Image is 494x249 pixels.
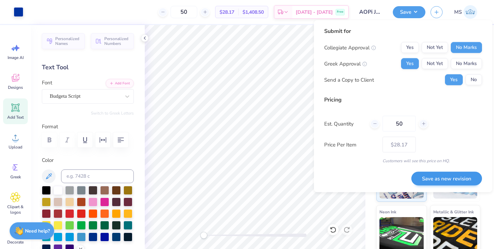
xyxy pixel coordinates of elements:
input: – – [170,6,197,18]
span: $28.17 [220,9,234,16]
span: Add Text [7,115,24,120]
input: – – [383,116,416,132]
input: e.g. 7428 c [61,169,134,183]
button: Not Yet [422,42,448,53]
span: Metallic & Glitter Ink [433,208,474,215]
span: Personalized Numbers [104,36,130,46]
label: Price Per Item [324,141,377,149]
button: Personalized Names [42,33,85,49]
div: Accessibility label [200,232,207,239]
span: Personalized Names [55,36,81,46]
button: No [466,74,482,85]
span: Neon Ink [379,208,396,215]
label: Color [42,156,134,164]
span: Clipart & logos [4,204,27,215]
button: Switch to Greek Letters [91,110,134,116]
button: Save as new revision [411,171,482,186]
span: Decorate [7,239,24,245]
span: Designs [8,85,23,90]
button: Yes [401,42,419,53]
button: Add Font [106,79,134,88]
label: Est. Quantity [324,120,365,128]
button: Yes [445,74,463,85]
span: $1,408.50 [243,9,264,16]
span: MS [454,8,462,16]
div: Text Tool [42,63,134,72]
span: Upload [9,144,22,150]
input: Untitled Design [354,5,388,19]
div: Customers will see this price on HQ. [324,158,482,164]
div: Send a Copy to Client [324,76,374,84]
img: Madeline Schoner [463,5,477,19]
button: Yes [401,58,419,69]
div: Submit for [324,27,482,35]
button: Personalized Numbers [91,33,134,49]
div: Pricing [324,96,482,104]
label: Format [42,123,134,131]
button: No Marks [451,58,482,69]
span: [DATE] - [DATE] [296,9,333,16]
strong: Need help? [25,228,50,234]
button: Save [393,6,425,18]
div: Collegiate Approval [324,44,376,51]
span: Free [337,10,343,14]
label: Font [42,79,52,87]
span: Image AI [8,55,24,60]
div: Greek Approval [324,60,367,68]
a: MS [451,5,480,19]
span: Greek [10,174,21,180]
button: Not Yet [422,58,448,69]
button: No Marks [451,42,482,53]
